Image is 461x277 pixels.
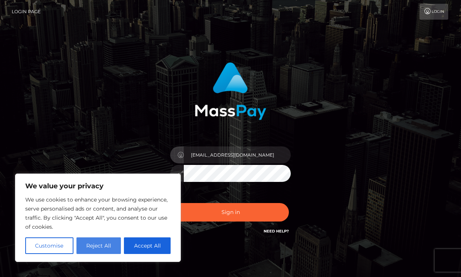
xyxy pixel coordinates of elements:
[15,174,181,262] div: We value your privacy
[420,4,448,20] a: Login
[184,146,291,163] input: Username...
[76,237,121,254] button: Reject All
[25,237,73,254] button: Customise
[172,203,289,222] button: Sign in
[25,182,171,191] p: We value your privacy
[124,237,171,254] button: Accept All
[195,62,266,120] img: MassPay Login
[264,229,289,234] a: Need Help?
[12,4,41,20] a: Login Page
[25,195,171,231] p: We use cookies to enhance your browsing experience, serve personalised ads or content, and analys...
